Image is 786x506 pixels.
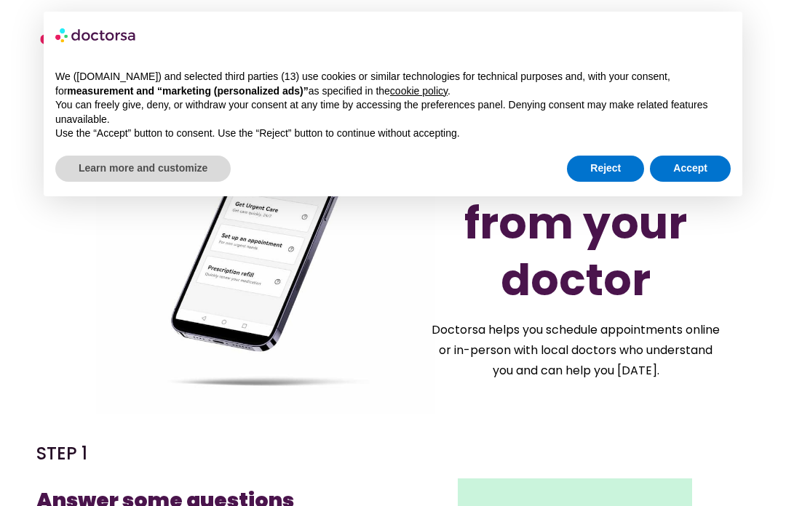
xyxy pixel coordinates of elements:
[55,23,137,47] img: logo
[55,98,731,126] p: You can freely give, deny, or withdraw your consent at any time by accessing the preferences pane...
[429,320,721,381] p: Doctorsa helps you schedule appointments online or in-person with local doctors who understand yo...
[55,156,231,182] button: Learn more and customize
[67,85,308,97] strong: measurement and “marketing (personalized ads)”
[55,70,731,98] p: We ([DOMAIN_NAME]) and selected third parties (13) use cookies or similar technologies for techni...
[442,81,710,308] h1: When you're far from your doctor
[650,156,731,182] button: Accept
[390,85,448,97] a: cookie policy
[36,442,386,465] h5: STEP 1
[567,156,644,182] button: Reject
[55,126,731,141] p: Use the “Accept” button to consent. Use the “Reject” button to continue without accepting.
